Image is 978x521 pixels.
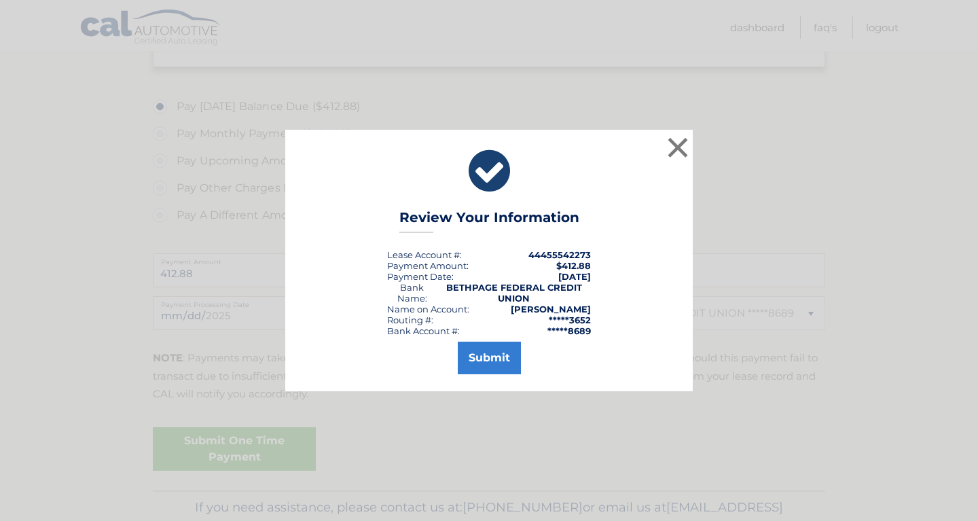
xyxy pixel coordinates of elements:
[387,315,433,325] div: Routing #:
[528,249,591,260] strong: 44455542273
[399,209,579,233] h3: Review Your Information
[387,271,452,282] span: Payment Date
[387,282,437,304] div: Bank Name:
[458,342,521,374] button: Submit
[387,271,454,282] div: :
[387,304,469,315] div: Name on Account:
[387,249,462,260] div: Lease Account #:
[511,304,591,315] strong: [PERSON_NAME]
[387,325,460,336] div: Bank Account #:
[664,134,691,161] button: ×
[556,260,591,271] span: $412.88
[558,271,591,282] span: [DATE]
[387,260,469,271] div: Payment Amount:
[446,282,582,304] strong: BETHPAGE FEDERAL CREDIT UNION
